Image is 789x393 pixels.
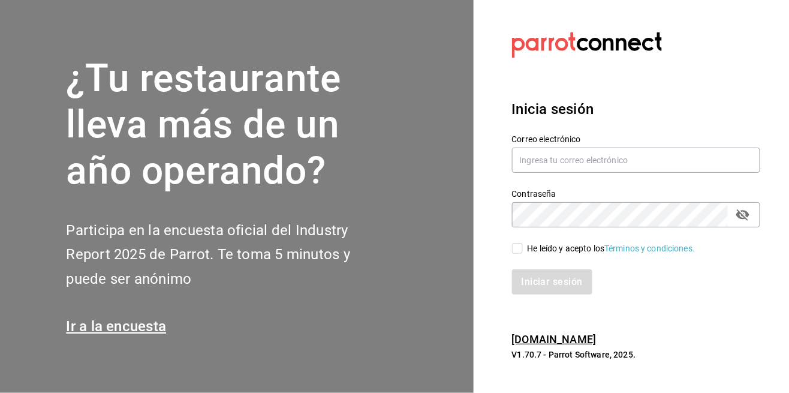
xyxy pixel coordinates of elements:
[512,349,760,361] p: V1.70.7 - Parrot Software, 2025.
[512,98,760,120] h3: Inicia sesión
[512,136,761,144] label: Correo electrónico
[604,244,695,253] a: Términos y condiciones.
[512,148,761,173] input: Ingresa tu correo electrónico
[528,242,695,255] div: He leído y acepto los
[512,333,597,346] a: [DOMAIN_NAME]
[733,205,753,225] button: passwordField
[67,318,167,335] a: Ir a la encuesta
[67,56,390,194] h1: ¿Tu restaurante lleva más de un año operando?
[512,190,761,199] label: Contraseña
[67,218,390,292] h2: Participa en la encuesta oficial del Industry Report 2025 de Parrot. Te toma 5 minutos y puede se...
